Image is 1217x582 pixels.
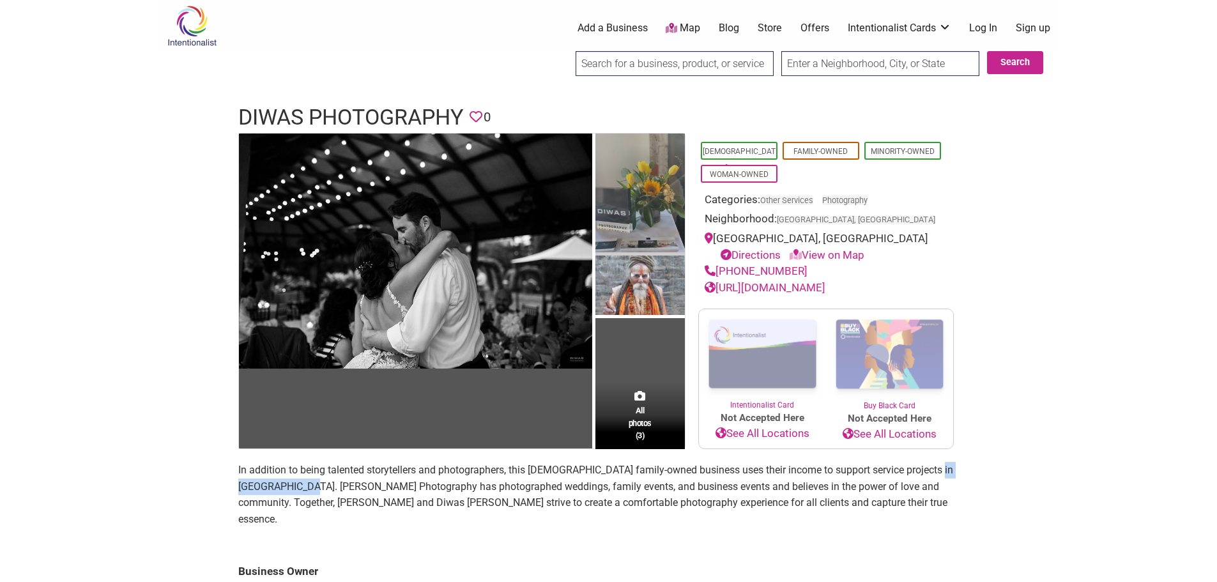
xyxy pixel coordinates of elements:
a: Intentionalist Cards [848,21,951,35]
div: [GEOGRAPHIC_DATA], [GEOGRAPHIC_DATA] [705,231,947,263]
span: Not Accepted Here [826,411,953,426]
a: See All Locations [826,426,953,443]
span: 0 [484,107,491,127]
a: [URL][DOMAIN_NAME] [705,281,825,294]
a: Sign up [1016,21,1050,35]
a: Woman-Owned [710,170,769,179]
img: Intentionalist Card [699,309,826,399]
a: Family-Owned [793,147,848,156]
a: Store [758,21,782,35]
a: Log In [969,21,997,35]
a: Add a Business [578,21,648,35]
a: Directions [721,249,781,261]
span: [GEOGRAPHIC_DATA], [GEOGRAPHIC_DATA] [777,216,935,224]
div: Neighborhood: [705,211,947,231]
a: Photography [822,195,868,205]
a: Blog [719,21,739,35]
a: View on Map [790,249,864,261]
a: Minority-Owned [871,147,935,156]
a: See All Locations [699,425,826,442]
input: Enter a Neighborhood, City, or State [781,51,979,76]
button: Search [987,51,1043,74]
a: Map [666,21,700,36]
a: Offers [800,21,829,35]
a: [DEMOGRAPHIC_DATA]-Owned [703,147,776,172]
img: Buy Black Card [826,309,953,400]
input: Search for a business, product, or service [576,51,774,76]
img: Intentionalist [162,5,222,47]
a: Intentionalist Card [699,309,826,411]
span: Not Accepted Here [699,411,826,425]
div: Categories: [705,192,947,211]
h1: DIWAS Photography [238,102,463,133]
p: In addition to being talented storytellers and photographers, this [DEMOGRAPHIC_DATA] family-owne... [238,462,979,527]
span: All photos (3) [629,404,652,441]
a: Buy Black Card [826,309,953,411]
a: Other Services [760,195,813,205]
a: [PHONE_NUMBER] [705,264,808,277]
